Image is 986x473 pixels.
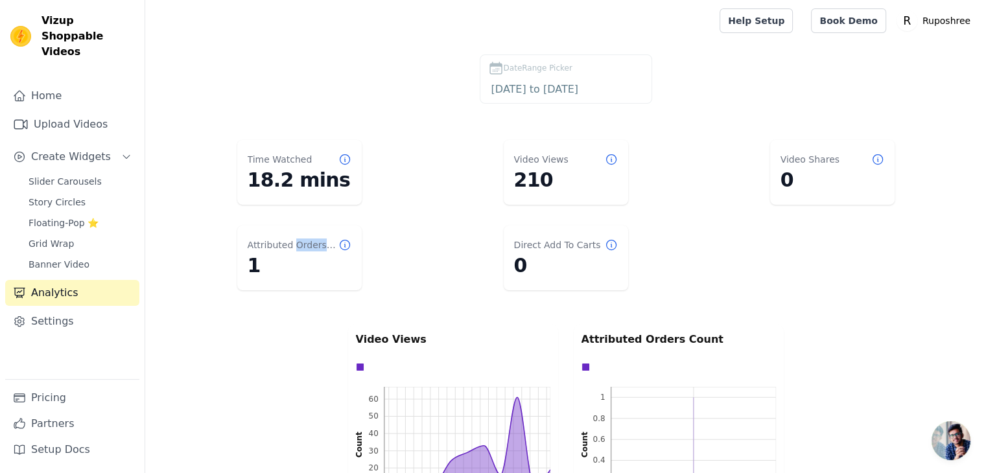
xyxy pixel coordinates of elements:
a: Upload Videos [5,111,139,137]
text: 0.4 [593,456,605,465]
button: Create Widgets [5,144,139,170]
p: Attributed Orders Count [581,332,776,347]
a: Book Demo [811,8,886,33]
text: Count [580,432,589,457]
a: Setup Docs [5,437,139,463]
span: Story Circles [29,196,86,209]
dd: 1 [248,254,351,277]
input: DateRange Picker [488,81,644,98]
text: 30 [368,446,378,455]
p: Video Views [356,332,550,347]
div: Data groups [578,360,773,375]
span: Floating-Pop ⭐ [29,216,99,229]
a: Help Setup [720,8,793,33]
dt: Direct Add To Carts [514,238,601,251]
a: Pricing [5,385,139,411]
text: 40 [368,429,378,438]
text: Count [355,432,364,457]
a: Home [5,83,139,109]
a: Story Circles [21,193,139,211]
text: 20 [368,463,378,472]
dd: 18.2 mins [248,168,351,192]
text: 60 [368,395,378,404]
dt: Video Shares [781,153,839,166]
dd: 210 [514,168,618,192]
span: Slider Carousels [29,175,102,188]
span: DateRange Picker [504,62,572,74]
a: Analytics [5,280,139,306]
a: Banner Video [21,255,139,273]
span: Banner Video [29,258,89,271]
dd: 0 [781,168,884,192]
p: Ruposhree [917,9,976,32]
a: Grid Wrap [21,235,139,253]
a: Slider Carousels [21,172,139,190]
text: R [903,14,911,27]
text: 0.8 [593,413,605,422]
dt: Time Watched [248,153,312,166]
dd: 0 [514,254,618,277]
text: 1 [600,393,605,402]
div: Open chat [932,421,970,460]
span: Grid Wrap [29,237,74,250]
dt: Video Views [514,153,569,166]
span: Create Widgets [31,149,111,165]
dt: Attributed Orders Count [248,238,338,251]
a: Partners [5,411,139,437]
button: R Ruposhree [897,9,976,32]
span: Vizup Shoppable Videos [41,13,134,60]
img: Vizup [10,26,31,47]
text: 50 [368,411,378,421]
a: Settings [5,308,139,334]
text: 0.6 [593,435,605,444]
div: Data groups [353,360,547,375]
a: Floating-Pop ⭐ [21,214,139,232]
